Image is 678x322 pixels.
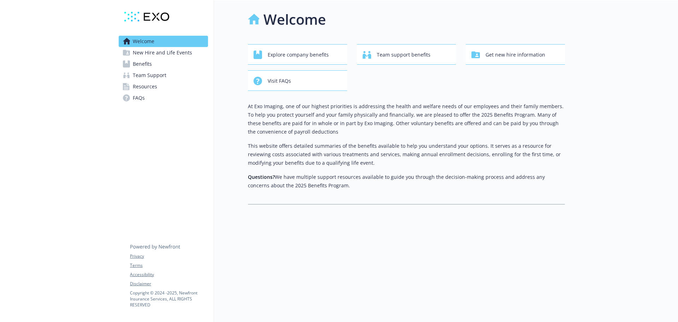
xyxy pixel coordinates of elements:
p: This website offers detailed summaries of the benefits available to help you understand your opti... [248,142,565,167]
a: Resources [119,81,208,92]
a: Welcome [119,36,208,47]
a: New Hire and Life Events [119,47,208,58]
a: Terms [130,262,208,269]
p: Copyright © 2024 - 2025 , Newfront Insurance Services, ALL RIGHTS RESERVED [130,290,208,308]
a: Benefits [119,58,208,70]
a: FAQs [119,92,208,104]
button: Visit FAQs [248,70,347,91]
span: Resources [133,81,157,92]
span: Team support benefits [377,48,430,62]
a: Disclaimer [130,281,208,287]
a: Privacy [130,253,208,259]
p: At Exo Imaging, one of our highest priorities is addressing the health and welfare needs of our e... [248,102,565,136]
h1: Welcome [263,9,326,30]
a: Accessibility [130,271,208,278]
span: Welcome [133,36,154,47]
span: FAQs [133,92,145,104]
strong: Questions? [248,174,275,180]
span: Get new hire information [486,48,545,62]
span: Benefits [133,58,152,70]
p: We have multiple support resources available to guide you through the decision-making process and... [248,173,565,190]
span: Team Support [133,70,166,81]
span: New Hire and Life Events [133,47,192,58]
a: Team Support [119,70,208,81]
button: Explore company benefits [248,44,347,65]
button: Team support benefits [357,44,456,65]
button: Get new hire information [466,44,565,65]
span: Visit FAQs [268,74,291,88]
span: Explore company benefits [268,48,329,62]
